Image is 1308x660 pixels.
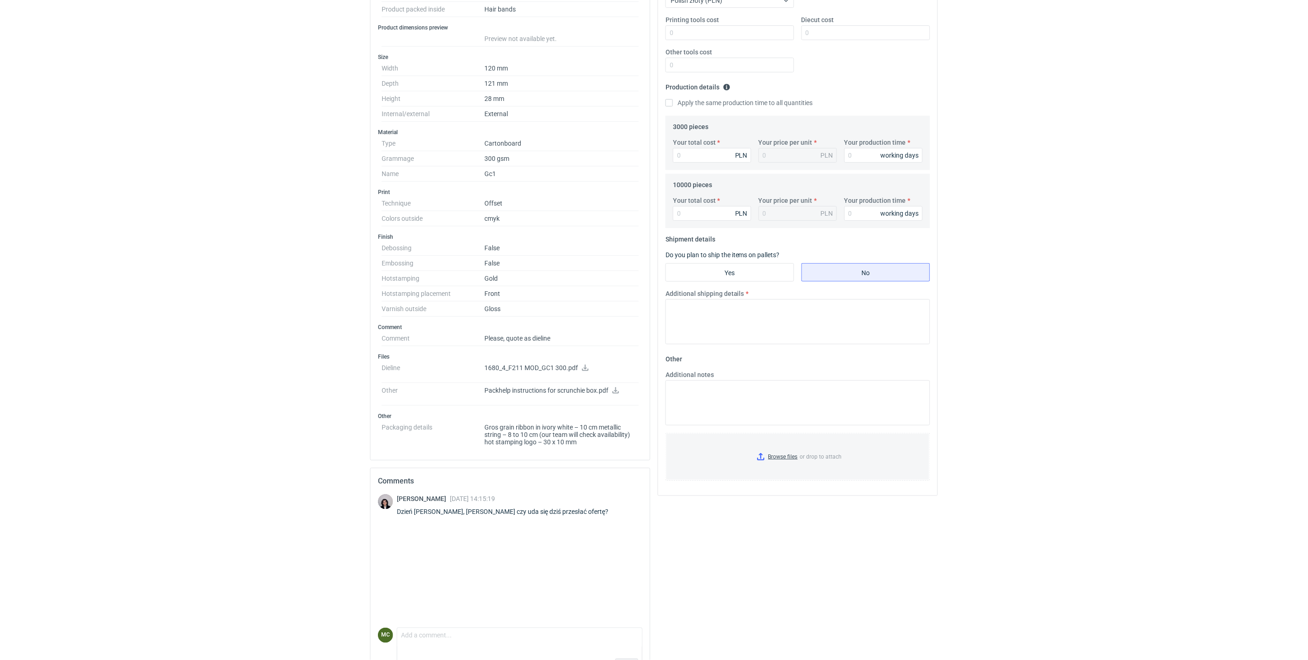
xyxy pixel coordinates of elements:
[484,331,639,346] dd: Please, quote as dieline
[378,233,642,241] h3: Finish
[673,206,751,221] input: 0
[735,209,748,218] div: PLN
[382,271,484,286] dt: Hotstamping
[666,47,712,57] label: Other tools cost
[397,507,619,516] div: Dzień [PERSON_NAME], [PERSON_NAME] czy uda się dziś przesłać ofertę?
[382,166,484,182] dt: Name
[821,151,833,160] div: PLN
[801,15,834,24] label: Diecut cost
[484,420,639,446] dd: Gros grain ribbon in ivory white – 10 cm metallic string – 8 to 10 cm (our team will check availa...
[378,189,642,196] h3: Print
[382,301,484,317] dt: Varnish outside
[484,91,639,106] dd: 28 mm
[484,241,639,256] dd: False
[673,119,708,130] legend: 3000 pieces
[666,352,682,363] legend: Other
[484,151,639,166] dd: 300 gsm
[666,15,719,24] label: Printing tools cost
[484,301,639,317] dd: Gloss
[666,370,714,379] label: Additional notes
[673,148,751,163] input: 0
[666,58,794,72] input: 0
[666,80,731,91] legend: Production details
[844,206,923,221] input: 0
[666,251,780,259] label: Do you plan to ship the items on pallets?
[673,138,716,147] label: Your total cost
[484,76,639,91] dd: 121 mm
[484,364,639,372] p: 1680_4_F211 MOD_GC1 300.pdf
[735,151,748,160] div: PLN
[759,196,813,205] label: Your price per unit
[378,324,642,331] h3: Comment
[378,24,642,31] h3: Product dimensions preview
[378,628,393,643] div: Marcin Czarnecki
[844,138,906,147] label: Your production time
[378,628,393,643] figcaption: MC
[484,387,639,395] p: Packhelp instructions for scrunchie box.pdf
[801,263,930,282] label: No
[844,196,906,205] label: Your production time
[378,129,642,136] h3: Material
[382,241,484,256] dt: Debossing
[821,209,833,218] div: PLN
[759,138,813,147] label: Your price per unit
[484,286,639,301] dd: Front
[484,106,639,122] dd: External
[382,196,484,211] dt: Technique
[673,196,716,205] label: Your total cost
[673,177,712,189] legend: 10000 pieces
[382,61,484,76] dt: Width
[484,35,557,42] span: Preview not available yet.
[382,91,484,106] dt: Height
[666,263,794,282] label: Yes
[484,211,639,226] dd: cmyk
[382,136,484,151] dt: Type
[382,106,484,122] dt: Internal/external
[378,53,642,61] h3: Size
[484,166,639,182] dd: Gc1
[382,286,484,301] dt: Hotstamping placement
[666,25,794,40] input: 0
[397,495,450,502] span: [PERSON_NAME]
[484,256,639,271] dd: False
[881,209,919,218] div: working days
[484,196,639,211] dd: Offset
[382,76,484,91] dt: Depth
[484,61,639,76] dd: 120 mm
[382,211,484,226] dt: Colors outside
[378,494,393,509] img: Sebastian Markut
[666,232,715,243] legend: Shipment details
[484,271,639,286] dd: Gold
[378,353,642,360] h3: Files
[382,383,484,406] dt: Other
[666,289,744,298] label: Additional shipping details
[382,151,484,166] dt: Grammage
[382,420,484,446] dt: Packaging details
[666,98,813,107] label: Apply the same production time to all quantities
[666,433,930,480] label: or drop to attach
[382,360,484,383] dt: Dieline
[382,2,484,17] dt: Product packed inside
[484,136,639,151] dd: Cartonboard
[378,412,642,420] h3: Other
[484,2,639,17] dd: Hair bands
[450,495,495,502] span: [DATE] 14:15:19
[378,476,642,487] h2: Comments
[382,331,484,346] dt: Comment
[881,151,919,160] div: working days
[844,148,923,163] input: 0
[801,25,930,40] input: 0
[382,256,484,271] dt: Embossing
